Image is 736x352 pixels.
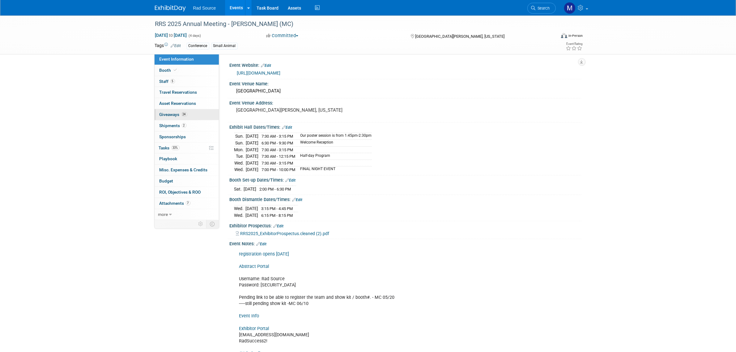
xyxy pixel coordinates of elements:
span: 33% [171,145,180,150]
td: Tags [155,42,181,49]
td: Sun. [234,140,246,147]
td: Mon. [234,146,246,153]
span: 3:15 PM - 4:45 PM [262,206,293,211]
a: RRS2025_ExhibitorProspectus.cleaned (2).pdf [236,231,330,236]
div: [GEOGRAPHIC_DATA] [234,86,577,96]
div: Event Venue Address: [230,98,581,106]
img: Format-Inperson.png [561,33,567,38]
a: Budget [155,176,219,187]
div: Conference [187,43,209,49]
div: Booth Dismantle Dates/Times: [230,195,581,203]
span: Booth [160,68,178,73]
img: Melissa Conboy [564,2,576,14]
a: Edit [261,63,271,68]
span: (4 days) [188,34,201,38]
pre: [GEOGRAPHIC_DATA][PERSON_NAME], [US_STATE] [236,107,369,113]
td: [DATE] [246,166,259,173]
span: Staff [160,79,175,84]
span: 7 [186,201,190,205]
td: Wed. [234,166,246,173]
span: Search [536,6,550,11]
td: [DATE] [246,153,259,160]
span: Asset Reservations [160,101,196,106]
span: ROI, Objectives & ROO [160,190,201,195]
img: ExhibitDay [155,5,186,11]
td: Personalize Event Tab Strip [196,220,206,228]
a: Playbook [155,153,219,164]
span: RRS2025_ExhibitorProspectus.cleaned (2).pdf [240,231,330,236]
a: Event Information [155,54,219,65]
td: [DATE] [246,212,258,219]
a: registration opens [DATE] [239,251,289,257]
div: Event Rating [566,42,582,45]
span: to [168,33,174,38]
a: Abstract Portal [239,264,269,269]
span: Travel Reservations [160,90,197,95]
span: 2:00 PM - 6:30 PM [260,187,291,191]
span: Sponsorships [160,134,186,139]
span: Shipments [160,123,186,128]
a: Giveaways24 [155,109,219,120]
div: Event Notes: [230,239,581,247]
i: Booth reservation complete [174,68,177,72]
div: Exhibitor Prospectus: [230,221,581,229]
span: Misc. Expenses & Credits [160,167,208,172]
a: Event Info [239,313,259,319]
span: 2 [182,123,186,128]
a: Edit [286,178,296,182]
div: Event Venue Name: [230,79,581,87]
a: Shipments2 [155,120,219,131]
span: 7:30 AM - 3:15 PM [262,134,293,139]
td: Half-day Program [297,153,372,160]
a: Booth [155,65,219,76]
span: [DATE] [DATE] [155,32,187,38]
div: Small Animal [211,43,238,49]
td: Wed. [234,212,246,219]
span: Playbook [160,156,177,161]
span: 7:30 AM - 3:15 PM [262,148,293,152]
td: [DATE] [246,140,259,147]
div: Event Format [519,32,583,41]
span: [GEOGRAPHIC_DATA][PERSON_NAME], [US_STATE] [415,34,504,39]
a: Attachments7 [155,198,219,209]
a: [URL][DOMAIN_NAME] [237,71,281,75]
a: Exhibitor Portal [239,326,269,331]
a: Edit [292,198,303,202]
td: [DATE] [246,160,259,166]
a: Asset Reservations [155,98,219,109]
a: Sponsorships [155,131,219,142]
span: Tasks [159,145,180,150]
td: [DATE] [246,133,259,140]
td: [DATE] [244,186,257,192]
span: 7:30 AM - 12:15 PM [262,154,296,159]
span: Event Information [160,57,194,62]
div: Event Website: [230,61,581,69]
span: 7:00 PM - 10:00 PM [262,167,296,172]
span: 6:15 PM - 8:15 PM [262,213,293,218]
td: Sat. [234,186,244,192]
td: Sun. [234,133,246,140]
span: 7:30 AM - 3:15 PM [262,161,293,165]
td: Tue. [234,153,246,160]
a: Staff5 [155,76,219,87]
a: ROI, Objectives & ROO [155,187,219,198]
a: Edit [257,242,267,246]
div: In-Person [568,33,583,38]
span: Attachments [160,201,190,206]
td: [DATE] [246,205,258,212]
td: [DATE] [246,146,259,153]
td: Our poster session is from 1:45pm-2:30pm [297,133,372,140]
span: 6:30 PM - 9:30 PM [262,141,293,145]
button: Committed [264,32,301,39]
a: Search [527,3,556,14]
span: 24 [181,112,187,117]
span: Rad Source [193,6,216,11]
a: Misc. Expenses & Credits [155,165,219,175]
a: more [155,209,219,220]
div: Booth Set-up Dates/Times: [230,175,581,183]
td: Toggle Event Tabs [206,220,219,228]
span: Giveaways [160,112,187,117]
span: 5 [170,79,175,84]
div: RRS 2025 Annual Meeting - [PERSON_NAME] (MC) [153,19,547,30]
div: Exhibit Hall Dates/Times: [230,122,581,131]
